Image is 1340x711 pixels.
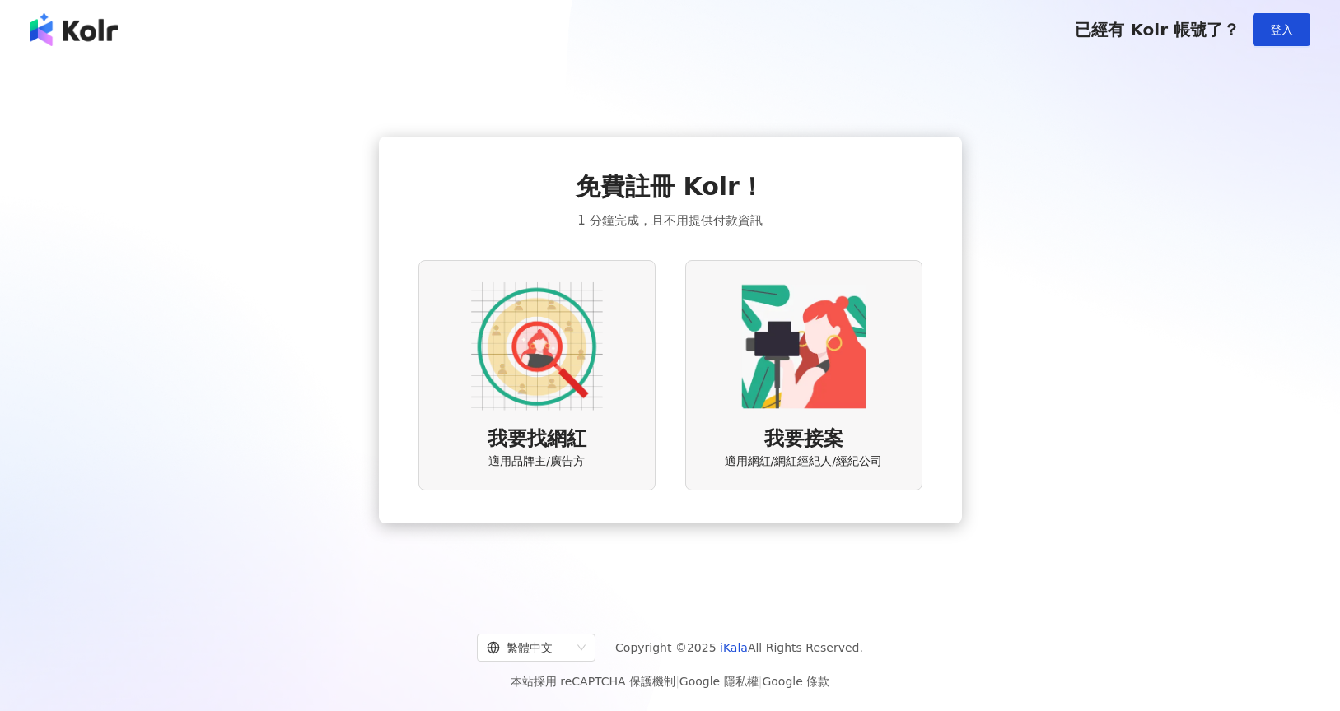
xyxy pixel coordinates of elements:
[488,453,585,470] span: 適用品牌主/廣告方
[759,675,763,688] span: |
[1270,23,1293,36] span: 登入
[511,671,829,691] span: 本站採用 reCAPTCHA 保護機制
[30,13,118,46] img: logo
[1253,13,1310,46] button: 登入
[725,453,882,470] span: 適用網紅/網紅經紀人/經紀公司
[738,281,870,412] img: KOL identity option
[720,641,748,654] a: iKala
[471,281,603,412] img: AD identity option
[615,638,863,658] span: Copyright © 2025 All Rights Reserved.
[1075,20,1240,39] span: 已經有 Kolr 帳號了？
[762,675,829,688] a: Google 條款
[487,634,571,661] div: 繁體中文
[577,211,762,230] span: 1 分鐘完成，且不用提供付款資訊
[679,675,759,688] a: Google 隱私權
[764,425,843,453] span: 我要接案
[576,170,764,204] span: 免費註冊 Kolr！
[488,425,586,453] span: 我要找網紅
[675,675,679,688] span: |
